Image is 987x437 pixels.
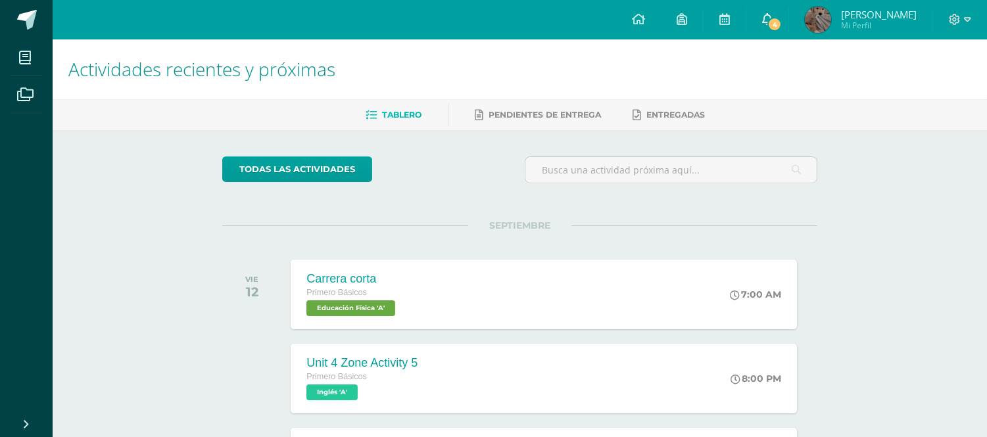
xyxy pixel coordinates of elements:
div: 12 [245,284,258,300]
img: 31939a3c825507503baf5dccd1318a21.png [805,7,831,33]
span: SEPTIEMBRE [468,219,571,231]
span: Pendientes de entrega [489,110,602,120]
span: [PERSON_NAME] [841,8,917,21]
span: 4 [767,17,782,32]
div: Unit 4 Zone Activity 5 [306,356,418,370]
span: Inglés 'A' [306,384,358,400]
span: Primero Básicos [306,372,367,381]
input: Busca una actividad próxima aquí... [525,157,817,183]
div: Carrera corta [306,272,398,286]
span: Primero Básicos [306,288,367,297]
span: Mi Perfil [841,20,917,31]
a: Entregadas [633,104,706,126]
div: VIE [245,275,258,284]
span: Entregadas [647,110,706,120]
div: 7:00 AM [730,288,781,300]
a: Pendientes de entrega [475,104,602,126]
a: todas las Actividades [222,156,372,182]
a: Tablero [366,104,422,126]
span: Actividades recientes y próximas [68,57,335,81]
span: Tablero [383,110,422,120]
span: Educación Física 'A' [306,300,395,316]
div: 8:00 PM [731,373,781,384]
